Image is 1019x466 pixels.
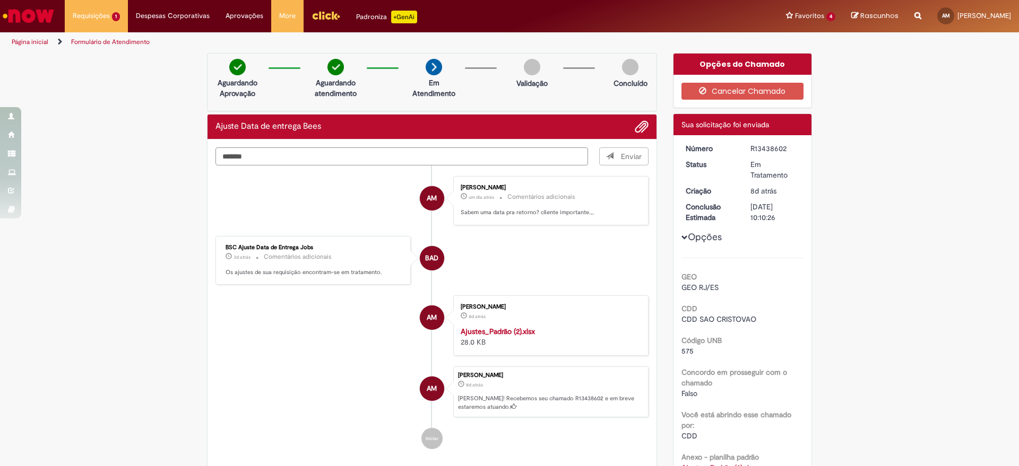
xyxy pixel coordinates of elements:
span: 8d atrás [750,186,776,196]
div: Opções do Chamado [673,54,812,75]
time: 22/08/2025 09:10:22 [466,382,483,388]
button: Adicionar anexos [635,120,649,134]
div: [PERSON_NAME] [458,372,643,379]
b: Concordo em prosseguir com o chamado [681,367,787,388]
span: AM [942,12,950,19]
p: Os ajustes de sua requisição encontram-se em tratamento. [226,268,402,277]
div: Padroniza [356,11,417,23]
p: +GenAi [391,11,417,23]
p: Sabem uma data pra retorno? cliente importante.,, [461,208,637,217]
img: click_logo_yellow_360x200.png [312,7,340,23]
a: Ajustes_Padrão (2).xlsx [461,327,535,336]
img: img-circle-grey.png [524,59,540,75]
span: Rascunhos [860,11,899,21]
p: Concluído [614,78,647,89]
span: GEO RJ/ES [681,283,719,292]
a: Página inicial [12,38,48,46]
b: Você está abrindo esse chamado por: [681,410,791,430]
span: BAD [425,245,438,271]
div: BSC Ajuste Data de Entrega Jobs [420,246,444,270]
div: 22/08/2025 09:10:22 [750,186,800,196]
img: check-circle-green.png [327,59,344,75]
span: CDD [681,431,697,441]
div: Em Tratamento [750,159,800,180]
span: More [279,11,296,21]
span: AM [427,376,437,401]
p: [PERSON_NAME]! Recebemos seu chamado R13438602 e em breve estaremos atuando. [458,394,643,411]
b: GEO [681,272,697,282]
a: Rascunhos [851,11,899,21]
span: 575 [681,346,694,356]
span: 3d atrás [234,254,251,260]
p: Aguardando Aprovação [212,77,263,99]
span: Falso [681,389,697,398]
img: img-circle-grey.png [622,59,638,75]
span: Favoritos [795,11,824,21]
span: Despesas Corporativas [136,11,210,21]
span: Sua solicitação foi enviada [681,120,769,129]
img: arrow-next.png [426,59,442,75]
div: Ana Beatriz Muniz De Freitas Miotto [420,305,444,330]
button: Cancelar Chamado [681,83,804,100]
img: ServiceNow [1,5,56,27]
span: um dia atrás [469,194,494,200]
small: Comentários adicionais [264,252,332,261]
div: BSC Ajuste Data de Entrega Jobs [226,244,402,251]
span: Aprovações [226,11,263,21]
span: CDD SAO CRISTOVAO [681,314,756,324]
time: 28/08/2025 10:00:34 [469,194,494,200]
ul: Trilhas de página [8,32,671,52]
div: R13438602 [750,143,800,154]
dt: Conclusão Estimada [678,201,743,223]
span: 4 [826,12,835,21]
div: Ana Beatriz Muniz De Freitas Miotto [420,186,444,210]
small: Comentários adicionais [507,192,575,201]
span: AM [427,186,437,211]
span: AM [427,305,437,330]
span: 8d atrás [469,313,486,320]
div: [PERSON_NAME] [461,184,637,191]
p: Validação [516,78,548,89]
div: Ana Beatriz Muniz De Freitas Miotto [420,376,444,401]
span: 1 [112,12,120,21]
span: [PERSON_NAME] [957,11,1011,20]
b: Anexo - planilha padrão [681,452,759,462]
b: CDD [681,304,697,313]
dt: Status [678,159,743,170]
b: Código UNB [681,336,722,345]
div: [PERSON_NAME] [461,304,637,310]
img: check-circle-green.png [229,59,246,75]
h2: Ajuste Data de entrega Bees Histórico de tíquete [215,122,321,131]
p: Aguardando atendimento [310,77,361,99]
time: 22/08/2025 09:09:11 [469,313,486,320]
textarea: Digite sua mensagem aqui... [215,147,588,165]
span: 8d atrás [466,382,483,388]
ul: Histórico de tíquete [215,165,649,460]
dt: Criação [678,186,743,196]
a: Formulário de Atendimento [71,38,150,46]
dt: Número [678,143,743,154]
span: Requisições [73,11,110,21]
li: Ana Beatriz Muniz De Freitas Miotto [215,366,649,417]
time: 27/08/2025 12:15:07 [234,254,251,260]
div: [DATE] 10:10:26 [750,201,800,223]
div: 28.0 KB [461,326,637,347]
p: Em Atendimento [408,77,460,99]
